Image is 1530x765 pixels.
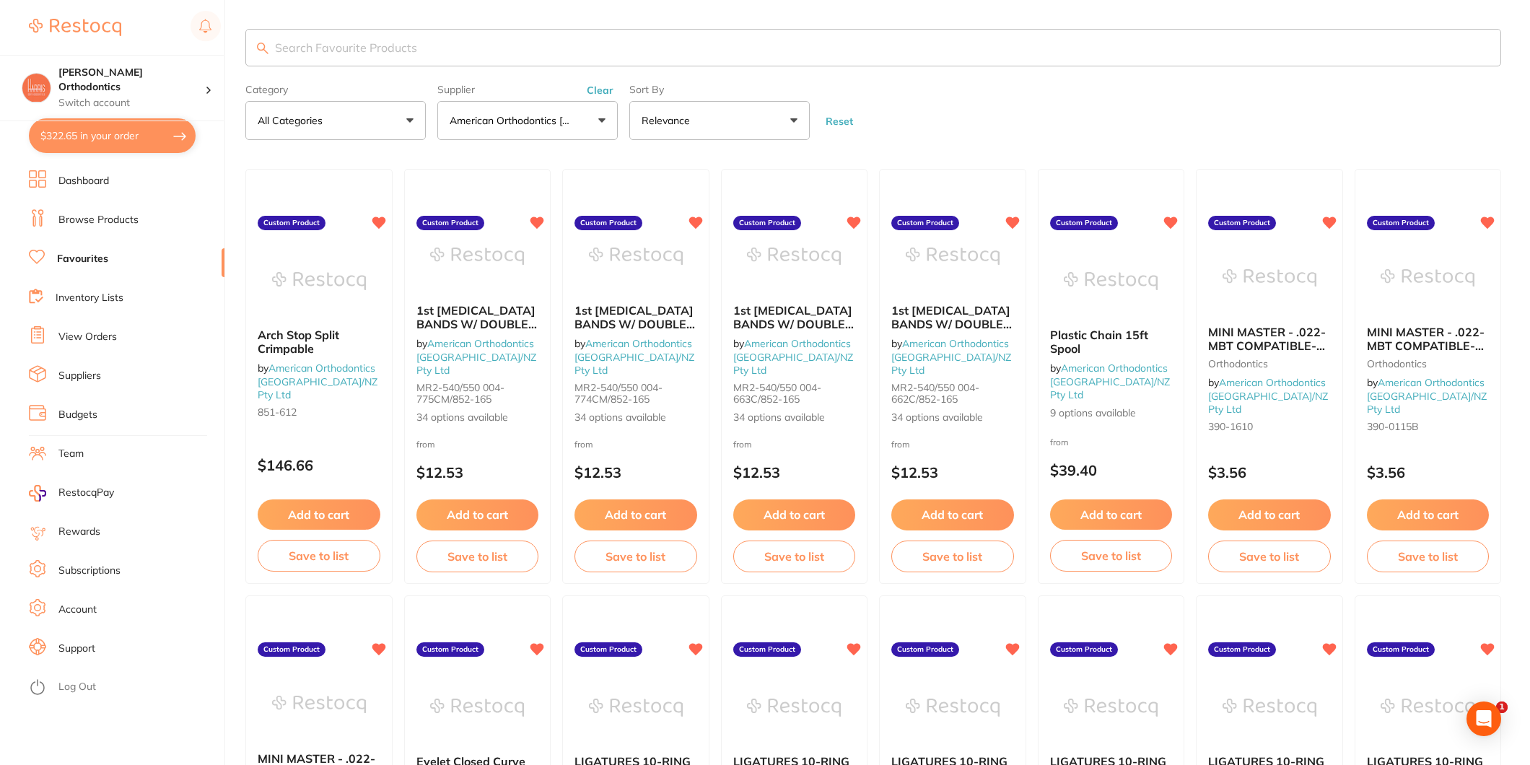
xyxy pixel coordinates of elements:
[891,464,1014,481] p: $12.53
[574,337,694,377] a: American Orthodontics [GEOGRAPHIC_DATA]/NZ Pty Ltd
[58,642,95,656] a: Support
[22,74,51,102] img: Harris Orthodontics
[1050,437,1069,447] span: from
[1208,376,1328,416] a: American Orthodontics [GEOGRAPHIC_DATA]/NZ Pty Ltd
[258,642,325,657] label: Custom Product
[58,564,121,578] a: Subscriptions
[416,464,539,481] p: $12.53
[574,216,642,230] label: Custom Product
[29,11,121,44] a: Restocq Logo
[1064,671,1158,743] img: LIGATURES 10-RING ROSE 100 RINGS/1000 LIGS PER PKG
[437,101,618,140] button: American Orthodontics [GEOGRAPHIC_DATA]/NZ Pty Ltd
[733,411,856,425] span: 34 options available
[747,220,841,292] img: 1st MOLAR BANDS W/ DOUBLE TUBES & CLEAT UL
[58,525,100,539] a: Rewards
[891,381,979,406] span: MR2-540/550 004-662C/852-165
[1367,358,1490,370] small: orthodontics
[733,381,821,406] span: MR2-540/550 004-663C/852-165
[574,381,663,406] span: MR2-540/550 004-774CM/852-165
[733,337,853,377] span: by
[416,303,537,344] span: 1st [MEDICAL_DATA] BANDS W/ DOUBLE TUBES & CLEAT LL
[733,642,801,657] label: Custom Product
[1367,499,1490,530] button: Add to cart
[58,330,117,344] a: View Orders
[1367,464,1490,481] p: $3.56
[258,406,297,419] span: 851-612
[258,328,380,355] b: ⁠Arch Stop Split Crimpable
[1050,406,1173,421] span: 9 options available
[891,541,1014,572] button: Save to list
[891,216,959,230] label: Custom Product
[589,671,683,743] img: LIGATURES 10-RING YELLOW 100 RINGS/1000 LIGS PER PKG
[245,101,426,140] button: All Categories
[733,439,752,450] span: from
[1050,540,1173,572] button: Save to list
[416,439,435,450] span: from
[906,220,1000,292] img: 1st MOLAR BANDS W/ DOUBLE TUBES & CLEAT UR
[258,113,328,128] p: All Categories
[258,457,380,473] p: $146.66
[1208,499,1331,530] button: Add to cart
[574,303,695,357] span: 1st [MEDICAL_DATA] BANDS W/ DOUBLE TUBES & CLEAT LR Size 1
[1064,245,1158,317] img: Plastic Chain 15ft Spool
[430,220,524,292] img: 1st MOLAR BANDS W/ DOUBLE TUBES & CLEAT LL
[1367,420,1419,433] span: 390-0115B
[58,408,97,422] a: Budgets
[891,499,1014,530] button: Add to cart
[891,439,910,450] span: from
[416,411,539,425] span: 34 options available
[58,213,139,227] a: Browse Products
[416,216,484,230] label: Custom Product
[258,499,380,530] button: Add to cart
[1208,541,1331,572] button: Save to list
[58,369,101,383] a: Suppliers
[906,671,1000,743] img: LIGATURES 10-RING DARK ORANGE 100 RINGS/1000 LIGS PER PKG
[416,337,536,377] a: American Orthodontics [GEOGRAPHIC_DATA]/NZ Pty Ltd
[733,499,856,530] button: Add to cart
[1367,376,1487,416] span: by
[574,642,642,657] label: Custom Product
[1381,671,1474,743] img: LIGATURES 10-RING RED 100 RINGS/1000 LIGS PER PKG
[29,485,46,502] img: RestocqPay
[1050,499,1173,530] button: Add to cart
[574,464,697,481] p: $12.53
[1367,325,1490,352] b: MINI MASTER - .022- MBT COMPATIBLE- HOOK 3,4,5 | Upper 1st Bicuspid Left
[245,84,426,95] label: Category
[1050,362,1170,401] span: by
[1050,328,1173,355] b: Plastic Chain 15ft Spool
[1050,462,1173,478] p: $39.40
[258,362,377,401] a: American Orthodontics [GEOGRAPHIC_DATA]/NZ Pty Ltd
[733,541,856,572] button: Save to list
[29,118,196,153] button: $322.65 in your order
[891,337,1011,377] a: American Orthodontics [GEOGRAPHIC_DATA]/NZ Pty Ltd
[1208,464,1331,481] p: $3.56
[582,84,618,97] button: Clear
[58,447,84,461] a: Team
[416,541,539,572] button: Save to list
[733,464,856,481] p: $12.53
[574,411,697,425] span: 34 options available
[58,66,205,94] h4: Harris Orthodontics
[1223,671,1316,743] img: LIGATURES 10-RING FIRE RED 100 RINGS/1000 LIGS PER PKG
[1223,242,1316,314] img: MINI MASTER - .022- MBT COMPATIBLE- HOOK 3,4,5 | Lower Lateral Left
[258,328,339,355] span: ⁠Arch Stop Split Crimpable
[29,19,121,36] img: Restocq Logo
[589,220,683,292] img: 1st MOLAR BANDS W/ DOUBLE TUBES & CLEAT LR Size 1
[574,439,593,450] span: from
[1208,216,1276,230] label: Custom Product
[733,303,854,344] span: 1st [MEDICAL_DATA] BANDS W/ DOUBLE TUBES & CLEAT UL
[416,304,539,331] b: 1st MOLAR BANDS W/ DOUBLE TUBES & CLEAT LL
[629,84,810,95] label: Sort By
[57,252,108,266] a: Favourites
[1050,362,1170,401] a: American Orthodontics [GEOGRAPHIC_DATA]/NZ Pty Ltd
[1367,376,1487,416] a: American Orthodontics [GEOGRAPHIC_DATA]/NZ Pty Ltd
[1050,642,1118,657] label: Custom Product
[58,174,109,188] a: Dashboard
[430,671,524,743] img: Eyelet Closed Curve Pad
[272,245,366,317] img: ⁠Arch Stop Split Crimpable
[891,642,959,657] label: Custom Product
[1208,325,1331,352] b: MINI MASTER - .022- MBT COMPATIBLE- HOOK 3,4,5 | Lower Lateral Left
[56,291,123,305] a: Inventory Lists
[747,671,841,743] img: LIGATURES 10-RING ORANGE 100 RINGS/1000 LIGS PER PKG
[450,113,581,128] p: American Orthodontics [GEOGRAPHIC_DATA]/NZ Pty Ltd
